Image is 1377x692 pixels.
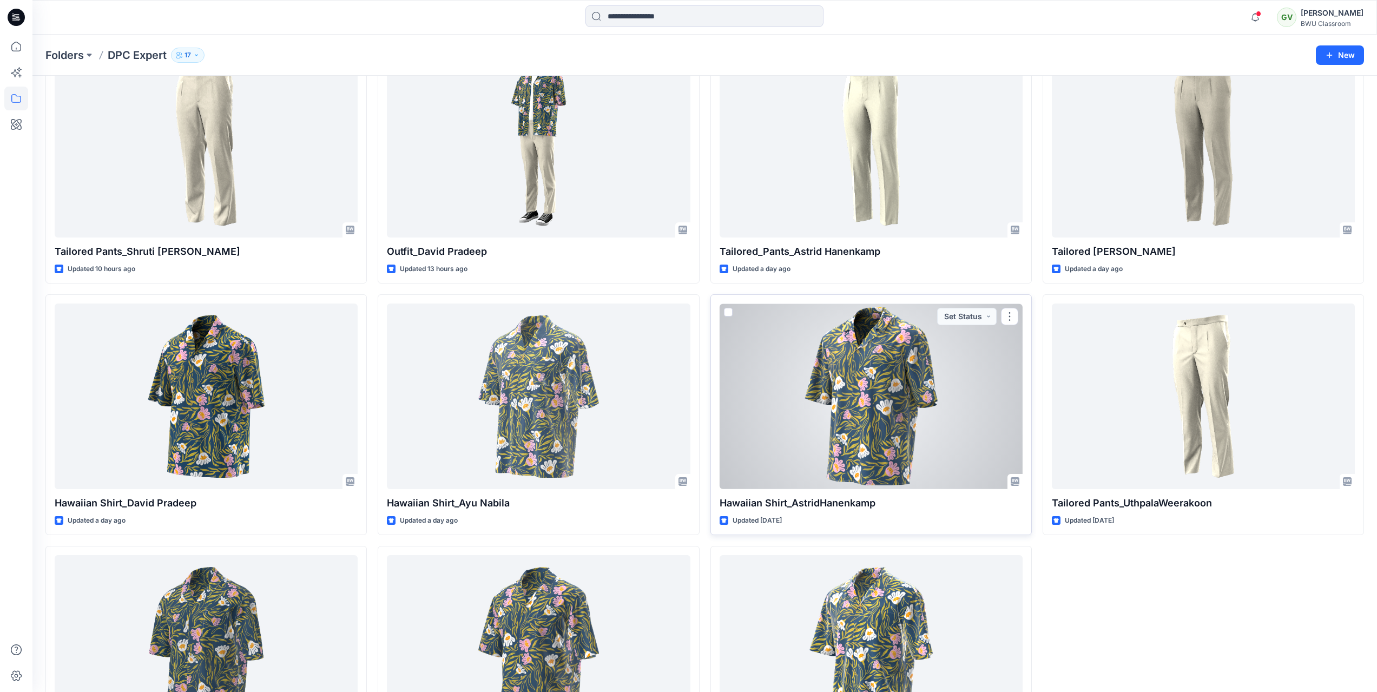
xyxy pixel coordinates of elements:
[387,244,690,259] p: Outfit_David Pradeep
[68,515,126,526] p: Updated a day ago
[45,48,84,63] a: Folders
[1301,19,1363,28] div: BWU Classroom
[1316,45,1364,65] button: New
[1052,496,1355,511] p: Tailored Pants_UthpalaWeerakoon
[1065,263,1123,275] p: Updated a day ago
[733,515,782,526] p: Updated [DATE]
[108,48,167,63] p: DPC Expert
[720,496,1023,511] p: Hawaiian Shirt_AstridHanenkamp
[733,263,790,275] p: Updated a day ago
[68,263,135,275] p: Updated 10 hours ago
[720,304,1023,489] a: Hawaiian Shirt_AstridHanenkamp
[1052,244,1355,259] p: Tailored [PERSON_NAME]
[720,52,1023,238] a: Tailored_Pants_Astrid Hanenkamp
[1052,304,1355,489] a: Tailored Pants_UthpalaWeerakoon
[1052,52,1355,238] a: Tailored Pants_David Pradeep
[1301,6,1363,19] div: [PERSON_NAME]
[55,496,358,511] p: Hawaiian Shirt_David Pradeep
[400,263,467,275] p: Updated 13 hours ago
[55,244,358,259] p: Tailored Pants_Shruti [PERSON_NAME]
[55,52,358,238] a: Tailored Pants_Shruti Rathor
[387,52,690,238] a: Outfit_David Pradeep
[387,304,690,489] a: Hawaiian Shirt_Ayu Nabila
[171,48,205,63] button: 17
[185,49,191,61] p: 17
[1065,515,1114,526] p: Updated [DATE]
[1277,8,1296,27] div: GV
[55,304,358,489] a: Hawaiian Shirt_David Pradeep
[387,496,690,511] p: Hawaiian Shirt_Ayu Nabila
[720,244,1023,259] p: Tailored_Pants_Astrid Hanenkamp
[400,515,458,526] p: Updated a day ago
